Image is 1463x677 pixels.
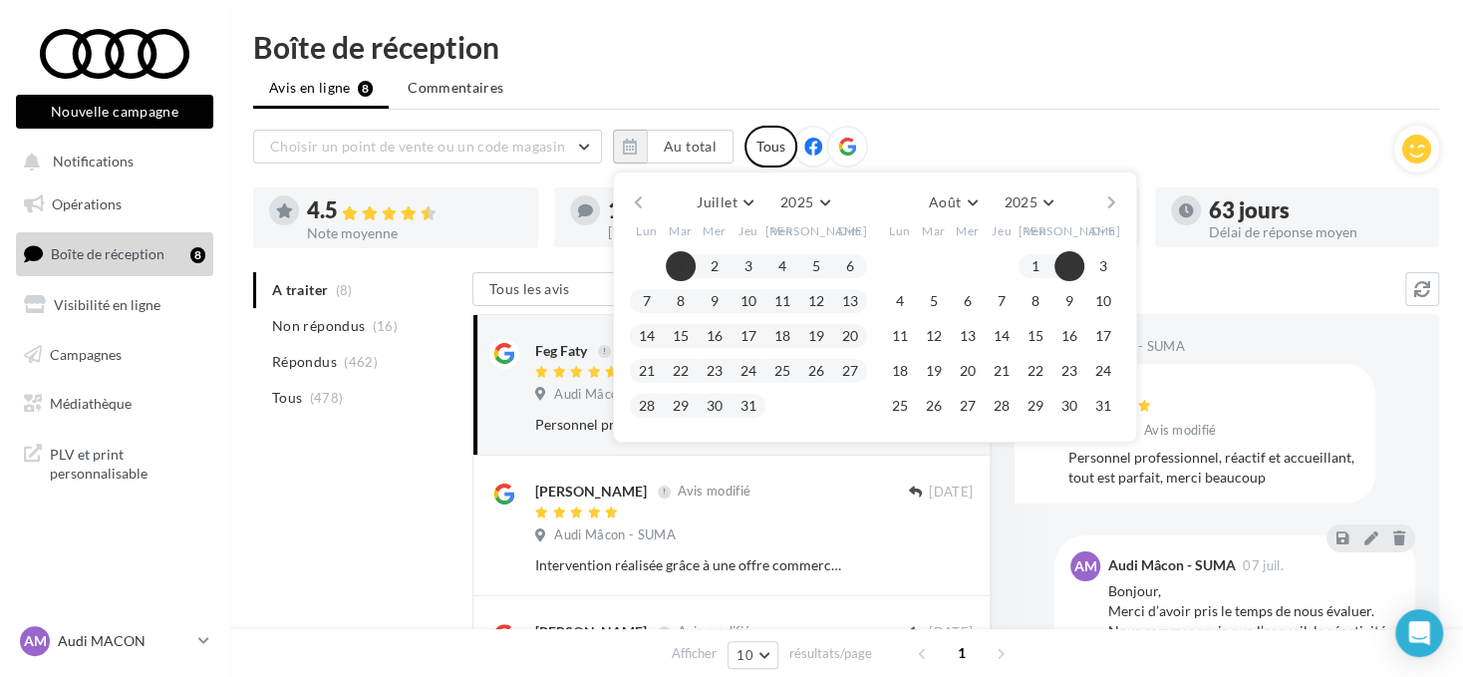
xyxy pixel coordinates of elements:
div: Personnel professionnel, réactif et accueillant, tout est parfait, merci beaucoup [535,415,843,435]
button: 11 [767,286,797,316]
span: Audi Mâcon - SUMA [554,386,676,404]
span: (478) [310,390,344,406]
span: 2025 [1004,193,1036,210]
span: Tous [272,388,302,408]
button: 2025 [996,188,1060,216]
span: Répondus [272,352,337,372]
button: 6 [953,286,983,316]
button: 14 [987,321,1017,351]
button: 2 [700,251,730,281]
button: 15 [666,321,696,351]
button: 3 [1088,251,1118,281]
div: 4.5 [307,199,522,222]
div: 16 [608,199,823,221]
span: Choisir un point de vente ou un code magasin [270,138,565,155]
button: 9 [700,286,730,316]
button: 28 [632,391,662,421]
a: PLV et print personnalisable [12,433,217,492]
a: Campagnes [12,334,217,376]
span: Opérations [52,195,122,212]
button: 19 [801,321,831,351]
span: AM [24,631,47,651]
button: 8 [1021,286,1050,316]
button: Juillet [689,188,760,216]
span: [PERSON_NAME] [1019,222,1121,239]
span: Jeu [738,222,758,239]
button: 18 [885,356,915,386]
button: 18 [767,321,797,351]
a: AM Audi MACON [16,622,213,660]
button: 27 [835,356,865,386]
span: 1 [946,637,978,669]
button: 5 [919,286,949,316]
button: 1 [666,251,696,281]
button: 29 [1021,391,1050,421]
button: 2 [1054,251,1084,281]
div: 8 [190,247,205,263]
div: [PERSON_NAME] non répondus [608,225,823,239]
div: Intervention réalisée grâce à une offre commerciale d'Audi très intéressante. [535,555,843,575]
span: 07 juil. [1243,559,1284,572]
button: 3 [733,251,763,281]
span: AM [1074,556,1097,576]
span: Mar [669,222,693,239]
button: 15 [1021,321,1050,351]
span: [PERSON_NAME] [765,222,868,239]
span: Médiathèque [50,395,132,412]
button: Au total [613,130,733,164]
span: Afficher [672,644,717,663]
button: Au total [647,130,733,164]
button: 28 [987,391,1017,421]
button: 26 [919,391,949,421]
a: Boîte de réception8 [12,232,217,275]
span: Avis modifié [678,624,750,640]
button: 10 [728,641,778,669]
span: Mar [922,222,946,239]
button: 10 [1088,286,1118,316]
span: Avis modifié [678,484,750,500]
div: Open Intercom Messenger [1395,609,1443,657]
span: Juillet [697,193,736,210]
a: Visibilité en ligne [12,284,217,326]
span: Boîte de réception [51,245,164,262]
button: 29 [666,391,696,421]
div: Feg Faty [1068,380,1221,394]
button: 11 [885,321,915,351]
span: Avis modifié [1144,422,1217,438]
button: 13 [953,321,983,351]
span: Audi Mâcon - SUMA [554,526,676,544]
button: 31 [1088,391,1118,421]
div: 63 jours [1209,199,1424,221]
button: 21 [987,356,1017,386]
button: 20 [835,321,865,351]
button: 17 [1088,321,1118,351]
button: Août [921,188,985,216]
button: 30 [700,391,730,421]
span: Commentaires [408,78,503,98]
span: [DATE] [929,624,973,642]
button: 8 [666,286,696,316]
span: Dim [1091,222,1115,239]
button: 30 [1054,391,1084,421]
button: 4 [885,286,915,316]
button: 16 [1054,321,1084,351]
button: 25 [885,391,915,421]
button: 13 [835,286,865,316]
button: 2025 [772,188,837,216]
span: Tous les avis [489,280,570,297]
button: 21 [632,356,662,386]
span: Août [929,193,961,210]
span: Lun [636,222,658,239]
button: Nouvelle campagne [16,95,213,129]
div: Boîte de réception [253,32,1439,62]
button: 23 [700,356,730,386]
button: 10 [733,286,763,316]
button: 17 [733,321,763,351]
button: 31 [733,391,763,421]
button: 24 [733,356,763,386]
button: Tous les avis [472,272,672,306]
button: Choisir un point de vente ou un code magasin [253,130,602,164]
span: Visibilité en ligne [54,296,160,313]
button: 5 [801,251,831,281]
span: Campagnes [50,345,122,362]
